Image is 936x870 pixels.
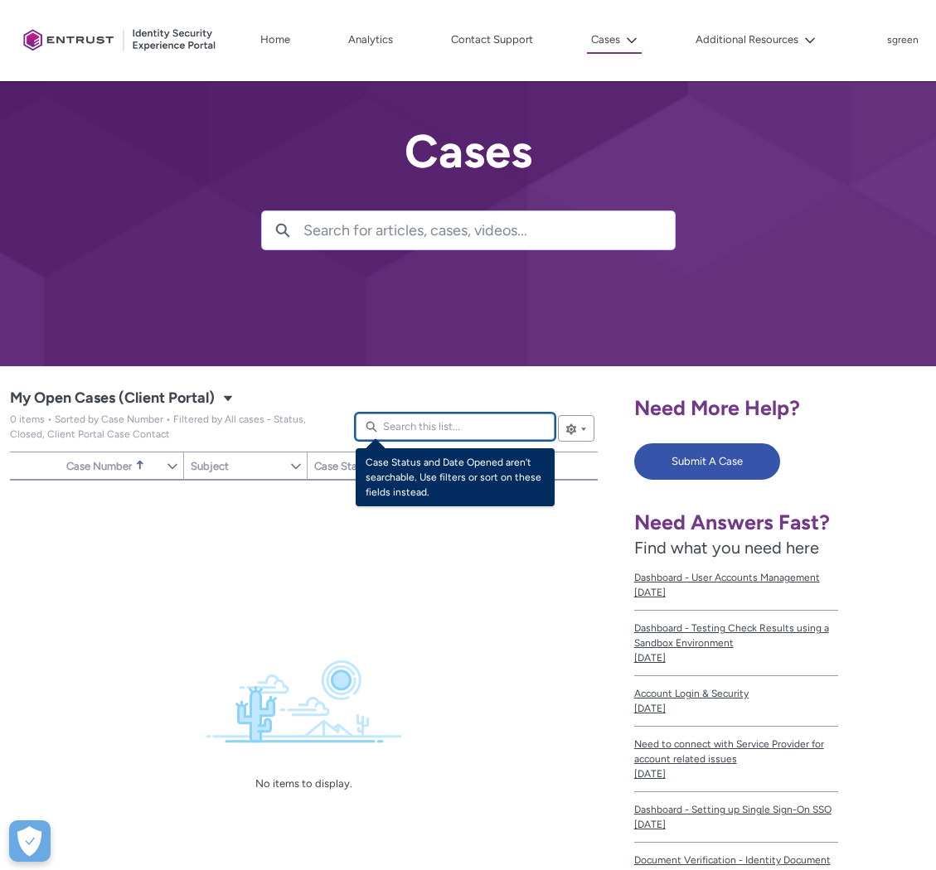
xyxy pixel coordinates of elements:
span: Need More Help? [634,395,800,420]
lightning-formatted-date-time: [DATE] [634,819,666,830]
span: No items to display. [255,777,352,790]
lightning-formatted-date-time: [DATE] [634,652,666,664]
input: Search for articles, cases, videos... [303,211,675,249]
h2: Cases [261,126,676,177]
span: Case Number [66,460,132,472]
div: Case Status and Date Opened aren't searchable. Use filters or sort on these fields instead. [356,448,555,506]
a: Contact Support [447,27,537,52]
button: Cases [587,27,642,54]
span: Dashboard - Setting up Single Sign-On SSO [634,802,839,817]
lightning-formatted-date-time: [DATE] [634,703,666,714]
a: Account Login & Security[DATE] [634,676,839,727]
a: Dashboard - Testing Check Results using a Sandbox Environment[DATE] [634,611,839,676]
button: User Profile sgreen [886,31,919,47]
span: My Open Cases (Client Portal) [10,413,306,440]
button: Select a List View: Cases [218,388,238,408]
span: Find what you need here [634,538,819,558]
span: Need to connect with Service Provider for account related issues [634,737,839,766]
a: Case Number [60,452,166,479]
button: Open Preferences [9,820,51,862]
span: My Open Cases (Client Portal) [10,385,215,412]
button: Additional Resources [691,27,820,52]
h1: Need Answers Fast? [634,510,839,535]
input: Search this list... [356,413,555,440]
a: Dashboard - User Accounts Management[DATE] [634,560,839,611]
a: Analytics, opens in new tab [344,27,397,52]
a: Home [256,27,294,52]
p: sgreen [887,35,919,46]
button: Submit A Case [634,443,780,480]
div: Cookie Preferences [9,820,51,862]
a: Dashboard - Setting up Single Sign-On SSO[DATE] [634,792,839,843]
a: Subject [184,452,289,479]
span: Dashboard - Testing Check Results using a Sandbox Environment [634,621,839,650]
button: Search [262,211,303,249]
a: Need to connect with Service Provider for account related issues[DATE] [634,727,839,792]
table: My Open Cases (Client Portal) [10,480,598,481]
button: List View Controls [558,415,594,442]
span: Dashboard - User Accounts Management [634,570,839,585]
lightning-formatted-date-time: [DATE] [634,587,666,598]
span: Account Login & Security [634,686,839,701]
lightning-formatted-date-time: [DATE] [634,768,666,780]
